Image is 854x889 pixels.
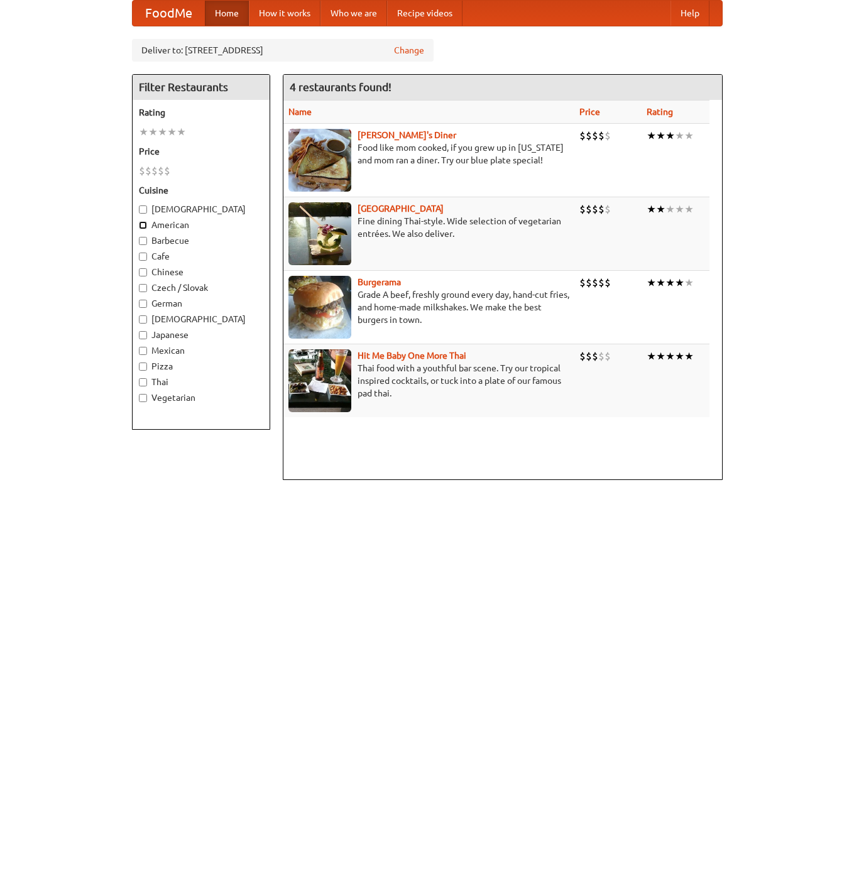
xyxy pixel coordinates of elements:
[586,276,592,290] li: $
[139,184,263,197] h5: Cuisine
[139,203,263,215] label: [DEMOGRAPHIC_DATA]
[684,276,694,290] li: ★
[139,281,263,294] label: Czech / Slovak
[288,349,351,412] img: babythai.jpg
[249,1,320,26] a: How it works
[133,1,205,26] a: FoodMe
[139,347,147,355] input: Mexican
[139,284,147,292] input: Czech / Slovak
[148,125,158,139] li: ★
[139,313,263,325] label: [DEMOGRAPHIC_DATA]
[133,75,270,100] h4: Filter Restaurants
[605,202,611,216] li: $
[139,363,147,371] input: Pizza
[139,268,147,276] input: Chinese
[647,202,656,216] li: ★
[675,349,684,363] li: ★
[145,164,151,178] li: $
[288,129,351,192] img: sallys.jpg
[288,276,351,339] img: burgerama.jpg
[675,129,684,143] li: ★
[139,106,263,119] h5: Rating
[605,129,611,143] li: $
[139,331,147,339] input: Japanese
[656,276,665,290] li: ★
[139,266,263,278] label: Chinese
[647,129,656,143] li: ★
[164,164,170,178] li: $
[139,300,147,308] input: German
[139,250,263,263] label: Cafe
[656,202,665,216] li: ★
[288,107,312,117] a: Name
[598,276,605,290] li: $
[605,349,611,363] li: $
[139,297,263,310] label: German
[592,129,598,143] li: $
[586,349,592,363] li: $
[139,234,263,247] label: Barbecue
[647,349,656,363] li: ★
[358,204,444,214] a: [GEOGRAPHIC_DATA]
[139,315,147,324] input: [DEMOGRAPHIC_DATA]
[139,145,263,158] h5: Price
[139,360,263,373] label: Pizza
[675,276,684,290] li: ★
[665,202,675,216] li: ★
[288,288,570,326] p: Grade A beef, freshly ground every day, hand-cut fries, and home-made milkshakes. We make the bes...
[579,107,600,117] a: Price
[358,351,466,361] a: Hit Me Baby One More Thai
[605,276,611,290] li: $
[139,205,147,214] input: [DEMOGRAPHIC_DATA]
[151,164,158,178] li: $
[598,202,605,216] li: $
[358,130,456,140] a: [PERSON_NAME]'s Diner
[598,129,605,143] li: $
[665,349,675,363] li: ★
[684,202,694,216] li: ★
[579,129,586,143] li: $
[358,277,401,287] a: Burgerama
[139,164,145,178] li: $
[139,394,147,402] input: Vegetarian
[139,253,147,261] input: Cafe
[579,276,586,290] li: $
[139,125,148,139] li: ★
[656,349,665,363] li: ★
[139,344,263,357] label: Mexican
[205,1,249,26] a: Home
[139,376,263,388] label: Thai
[586,129,592,143] li: $
[139,391,263,404] label: Vegetarian
[387,1,463,26] a: Recipe videos
[675,202,684,216] li: ★
[592,202,598,216] li: $
[394,44,424,57] a: Change
[665,276,675,290] li: ★
[684,349,694,363] li: ★
[684,129,694,143] li: ★
[579,349,586,363] li: $
[288,202,351,265] img: satay.jpg
[592,276,598,290] li: $
[671,1,709,26] a: Help
[288,141,570,166] p: Food like mom cooked, if you grew up in [US_STATE] and mom ran a diner. Try our blue plate special!
[139,329,263,341] label: Japanese
[288,215,570,240] p: Fine dining Thai-style. Wide selection of vegetarian entrées. We also deliver.
[592,349,598,363] li: $
[647,276,656,290] li: ★
[139,237,147,245] input: Barbecue
[139,378,147,386] input: Thai
[647,107,673,117] a: Rating
[290,81,391,93] ng-pluralize: 4 restaurants found!
[132,39,434,62] div: Deliver to: [STREET_ADDRESS]
[167,125,177,139] li: ★
[656,129,665,143] li: ★
[139,221,147,229] input: American
[288,362,570,400] p: Thai food with a youthful bar scene. Try our tropical inspired cocktails, or tuck into a plate of...
[158,125,167,139] li: ★
[579,202,586,216] li: $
